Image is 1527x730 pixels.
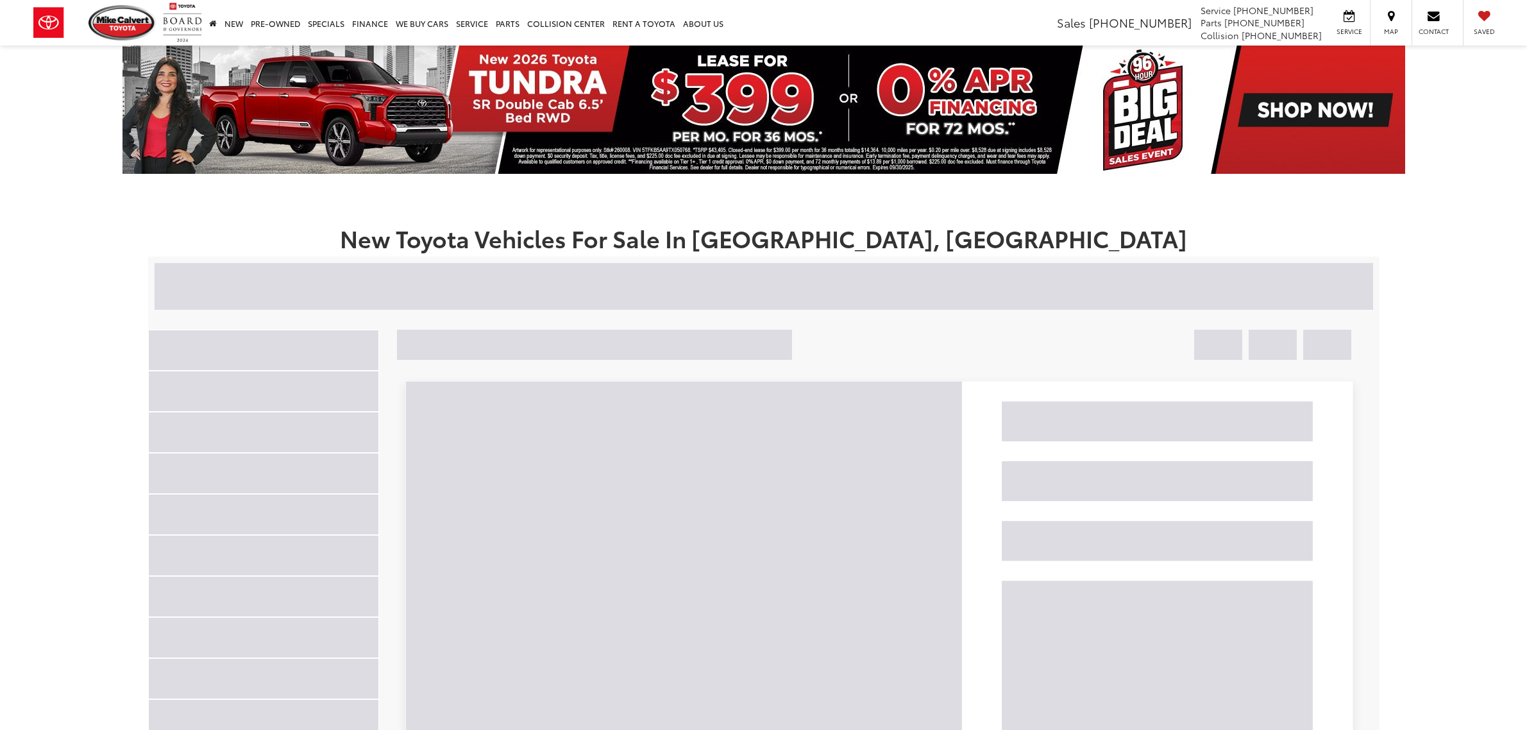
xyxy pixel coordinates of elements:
span: Sales [1057,14,1086,31]
span: [PHONE_NUMBER] [1089,14,1192,31]
span: [PHONE_NUMBER] [1233,4,1313,17]
span: Parts [1201,16,1222,29]
span: Saved [1470,27,1498,36]
span: Contact [1419,27,1449,36]
span: [PHONE_NUMBER] [1224,16,1304,29]
span: [PHONE_NUMBER] [1242,29,1322,42]
span: Service [1335,27,1363,36]
img: Mike Calvert Toyota [89,5,156,40]
span: Service [1201,4,1231,17]
span: Map [1377,27,1405,36]
span: Collision [1201,29,1239,42]
img: New 2026 Toyota Tundra [122,46,1405,174]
